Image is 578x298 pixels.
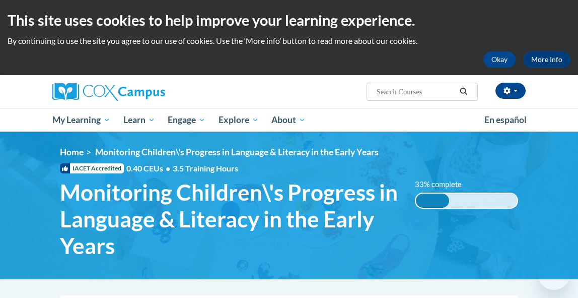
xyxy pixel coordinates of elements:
[126,163,173,174] span: 0.40 CEUs
[46,108,117,132] a: My Learning
[523,51,570,68] a: More Info
[416,194,449,208] div: 33% complete
[60,147,84,157] a: Home
[376,86,456,98] input: Search Courses
[52,114,110,126] span: My Learning
[168,114,205,126] span: Engage
[484,114,527,125] span: En español
[45,108,533,132] div: Main menu
[8,35,570,46] p: By continuing to use the site you agree to our use of cookies. Use the ‘More info’ button to read...
[265,108,313,132] a: About
[212,108,265,132] a: Explore
[52,83,165,101] img: Cox Campus
[271,114,306,126] span: About
[495,83,526,99] button: Account Settings
[60,163,124,173] span: IACET Accredited
[456,86,471,98] button: Search
[415,179,473,190] label: 33% complete
[8,10,570,30] h2: This site uses cookies to help improve your learning experience.
[161,108,212,132] a: Engage
[478,109,533,131] a: En español
[538,258,570,290] iframe: Button to launch messaging window
[123,114,155,126] span: Learn
[483,51,516,68] button: Okay
[117,108,162,132] a: Learn
[60,179,400,259] span: Monitoring Children\'s Progress in Language & Literacy in the Early Years
[219,114,259,126] span: Explore
[173,163,238,173] span: 3.5 Training Hours
[95,147,379,157] span: Monitoring Children\'s Progress in Language & Literacy in the Early Years
[166,163,170,173] span: •
[52,83,200,101] a: Cox Campus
